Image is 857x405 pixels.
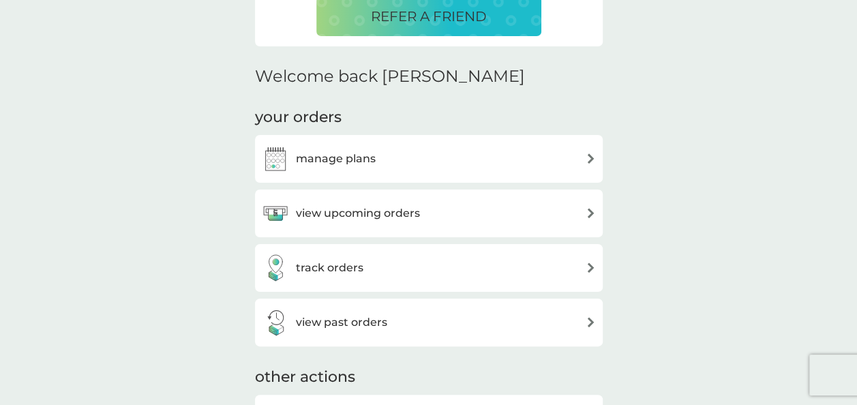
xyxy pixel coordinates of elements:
[296,150,376,168] h3: manage plans
[586,153,596,164] img: arrow right
[296,205,420,222] h3: view upcoming orders
[371,5,487,27] p: REFER A FRIEND
[296,314,387,331] h3: view past orders
[255,67,525,87] h2: Welcome back [PERSON_NAME]
[255,107,342,128] h3: your orders
[296,259,363,277] h3: track orders
[255,367,355,388] h3: other actions
[586,317,596,327] img: arrow right
[586,208,596,218] img: arrow right
[586,262,596,273] img: arrow right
